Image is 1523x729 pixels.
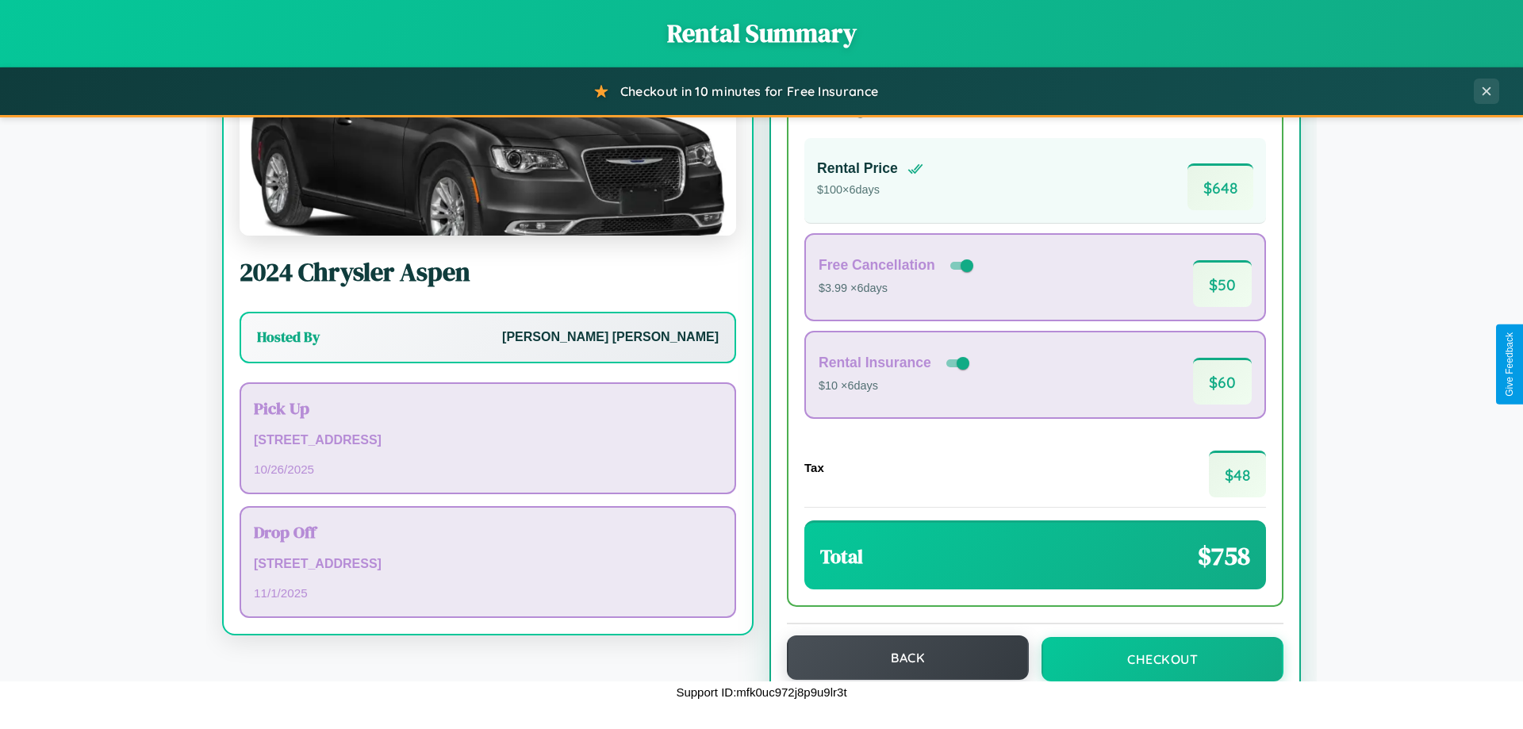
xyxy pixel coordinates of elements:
h3: Drop Off [254,520,722,543]
button: Checkout [1042,637,1283,681]
h3: Total [820,543,863,570]
button: Back [787,635,1029,680]
span: $ 50 [1193,260,1252,307]
h1: Rental Summary [16,16,1507,51]
div: Give Feedback [1504,332,1515,397]
img: Chrysler Aspen [240,77,736,236]
h4: Rental Insurance [819,355,931,371]
p: Support ID: mfk0uc972j8p9u9lr3t [676,681,846,703]
p: $3.99 × 6 days [819,278,976,299]
p: [PERSON_NAME] [PERSON_NAME] [502,326,719,349]
p: [STREET_ADDRESS] [254,553,722,576]
h2: 2024 Chrysler Aspen [240,255,736,290]
h3: Pick Up [254,397,722,420]
h4: Tax [804,461,824,474]
h3: Hosted By [257,328,320,347]
p: $10 × 6 days [819,376,972,397]
span: $ 48 [1209,451,1266,497]
p: 10 / 26 / 2025 [254,459,722,480]
span: $ 60 [1193,358,1252,405]
h4: Free Cancellation [819,257,935,274]
p: 11 / 1 / 2025 [254,582,722,604]
span: $ 648 [1187,163,1253,210]
span: $ 758 [1198,539,1250,574]
p: $ 100 × 6 days [817,180,923,201]
p: [STREET_ADDRESS] [254,429,722,452]
span: Checkout in 10 minutes for Free Insurance [620,83,878,99]
h4: Rental Price [817,160,898,177]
